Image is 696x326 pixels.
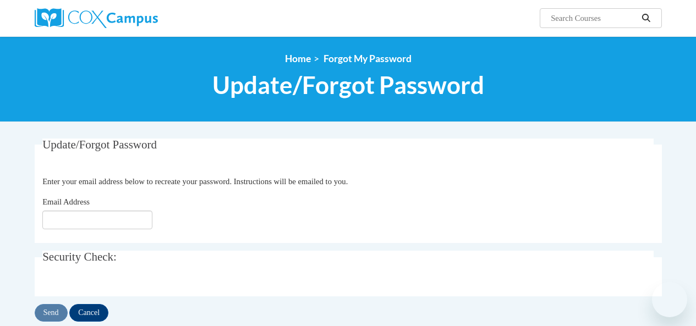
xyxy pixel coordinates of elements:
[35,8,233,28] a: Cox Campus
[212,70,484,100] span: Update/Forgot Password
[35,8,158,28] img: Cox Campus
[285,53,311,64] a: Home
[42,197,90,206] span: Email Address
[550,12,638,25] input: Search Courses
[42,177,348,186] span: Enter your email address below to recreate your password. Instructions will be emailed to you.
[42,250,117,263] span: Security Check:
[652,282,687,317] iframe: Button to launch messaging window
[42,138,157,151] span: Update/Forgot Password
[42,211,152,229] input: Email
[324,53,412,64] span: Forgot My Password
[69,304,108,322] input: Cancel
[638,12,654,25] button: Search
